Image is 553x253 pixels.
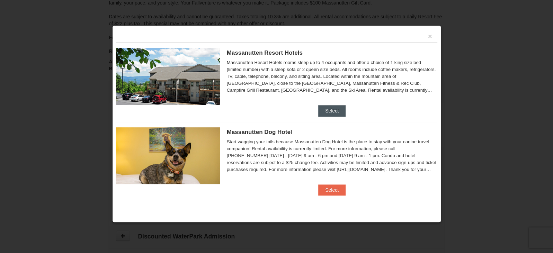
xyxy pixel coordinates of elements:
span: Massanutten Dog Hotel [227,129,292,135]
span: Massanutten Resort Hotels [227,49,303,56]
img: 19219026-1-e3b4ac8e.jpg [116,48,220,105]
button: Select [318,105,346,116]
button: × [428,33,432,40]
div: Massanutten Resort Hotels rooms sleep up to 4 occupants and offer a choice of 1 king size bed (li... [227,59,437,94]
div: Start wagging your tails because Massanutten Dog Hotel is the place to stay with your canine trav... [227,138,437,173]
img: 27428181-5-81c892a3.jpg [116,127,220,184]
button: Select [318,184,346,196]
